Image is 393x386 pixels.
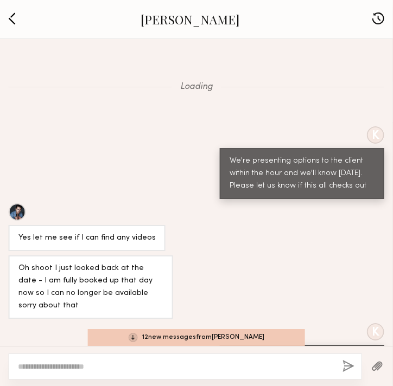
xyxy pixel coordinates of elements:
div: Yes let me see if I can find any videos [18,232,156,245]
span: Loading [180,82,213,92]
a: [PERSON_NAME] [141,11,239,28]
div: Oh shoot I just looked back at the date - I am fully booked up that day now so I can no longer be... [18,262,163,312]
div: 12 new message s from [PERSON_NAME] [88,329,305,346]
div: We're presenting options to the client within the hour and we'll know [DATE]. Please let us know ... [230,155,375,192]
